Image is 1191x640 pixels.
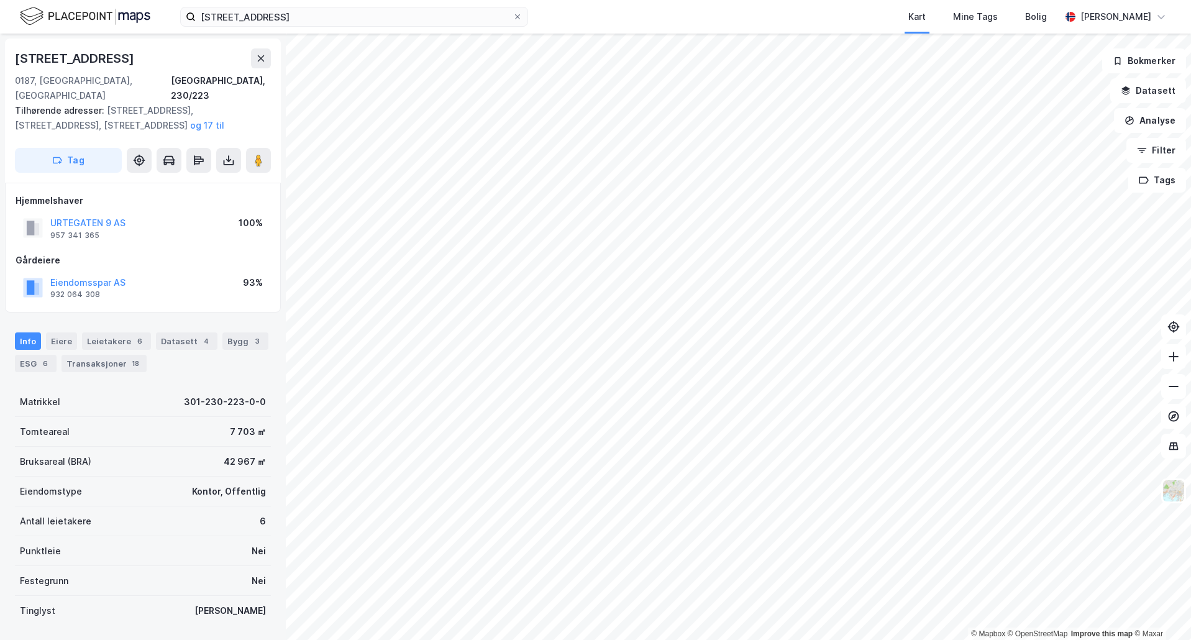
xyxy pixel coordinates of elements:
div: Nei [252,544,266,559]
div: Punktleie [20,544,61,559]
div: Datasett [156,332,217,350]
div: 100% [239,216,263,231]
div: Nei [252,574,266,588]
iframe: Chat Widget [1129,580,1191,640]
a: OpenStreetMap [1008,629,1068,638]
div: Info [15,332,41,350]
div: ESG [15,355,57,372]
div: Eiere [46,332,77,350]
img: logo.f888ab2527a4732fd821a326f86c7f29.svg [20,6,150,27]
div: [PERSON_NAME] [194,603,266,618]
div: Mine Tags [953,9,998,24]
button: Bokmerker [1102,48,1186,73]
div: 3 [251,335,263,347]
a: Mapbox [971,629,1005,638]
div: [STREET_ADDRESS] [15,48,137,68]
div: 18 [129,357,142,370]
div: Bygg [222,332,268,350]
div: 42 967 ㎡ [224,454,266,469]
div: 932 064 308 [50,290,100,299]
div: Hjemmelshaver [16,193,270,208]
div: 957 341 365 [50,231,99,240]
div: 93% [243,275,263,290]
div: Festegrunn [20,574,68,588]
div: 7 703 ㎡ [230,424,266,439]
div: [GEOGRAPHIC_DATA], 230/223 [171,73,271,103]
div: Bolig [1025,9,1047,24]
div: Kart [908,9,926,24]
img: Z [1162,479,1185,503]
div: 6 [134,335,146,347]
div: 0187, [GEOGRAPHIC_DATA], [GEOGRAPHIC_DATA] [15,73,171,103]
div: [PERSON_NAME] [1080,9,1151,24]
button: Analyse [1114,108,1186,133]
div: Tinglyst [20,603,55,618]
span: Tilhørende adresser: [15,105,107,116]
div: Bruksareal (BRA) [20,454,91,469]
div: Matrikkel [20,395,60,409]
button: Tag [15,148,122,173]
div: Tomteareal [20,424,70,439]
button: Datasett [1110,78,1186,103]
div: 6 [260,514,266,529]
button: Tags [1128,168,1186,193]
div: 4 [200,335,212,347]
div: 6 [39,357,52,370]
a: Improve this map [1071,629,1133,638]
div: Eiendomstype [20,484,82,499]
div: Transaksjoner [62,355,147,372]
button: Filter [1126,138,1186,163]
div: Gårdeiere [16,253,270,268]
div: Leietakere [82,332,151,350]
div: Kontor, Offentlig [192,484,266,499]
div: 301-230-223-0-0 [184,395,266,409]
div: [STREET_ADDRESS], [STREET_ADDRESS], [STREET_ADDRESS] [15,103,261,133]
input: Søk på adresse, matrikkel, gårdeiere, leietakere eller personer [196,7,513,26]
div: Antall leietakere [20,514,91,529]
